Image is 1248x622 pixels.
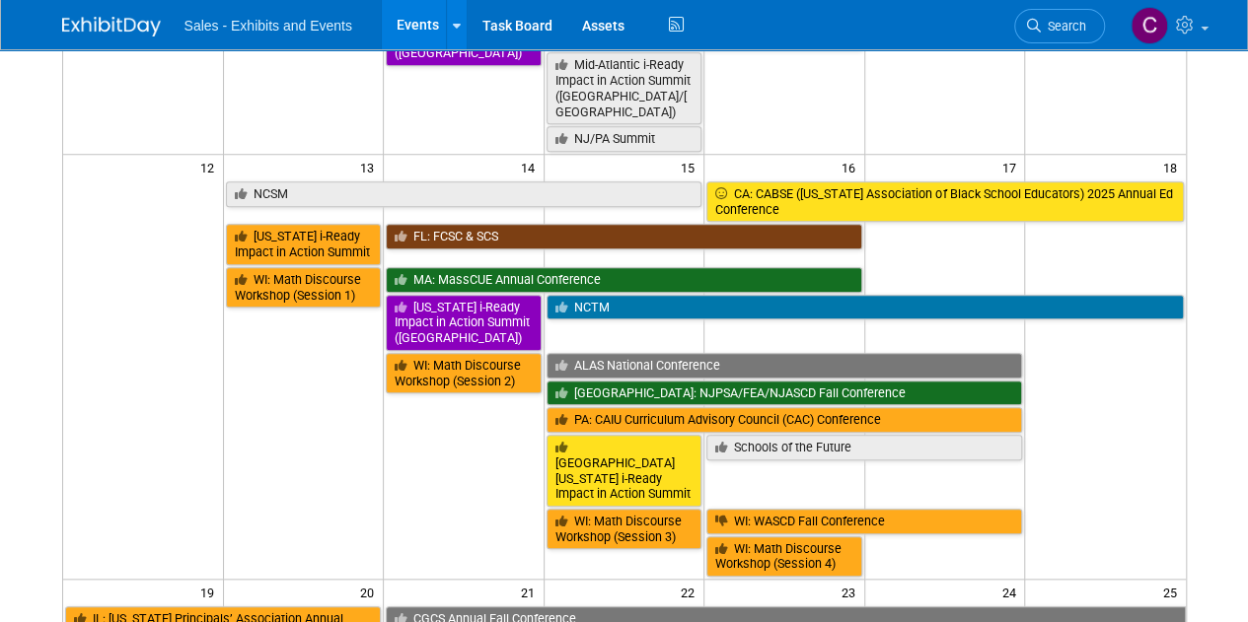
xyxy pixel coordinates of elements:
[386,267,862,293] a: MA: MassCUE Annual Conference
[547,295,1184,320] a: NCTM
[706,435,1022,460] a: Schools of the Future
[358,580,383,604] span: 20
[1161,580,1186,604] span: 25
[547,435,702,507] a: [GEOGRAPHIC_DATA][US_STATE] i-Ready Impact in Action Summit
[706,536,862,577] a: WI: Math Discourse Workshop (Session 4)
[226,224,382,264] a: [US_STATE] i-Ready Impact in Action Summit
[226,181,702,207] a: NCSM
[386,295,542,351] a: [US_STATE] i-Ready Impact in Action Summit ([GEOGRAPHIC_DATA])
[679,155,703,179] span: 15
[386,224,862,249] a: FL: FCSC & SCS
[547,380,1023,406] a: [GEOGRAPHIC_DATA]: NJPSA/FEA/NJASCD Fall Conference
[999,580,1024,604] span: 24
[1131,7,1168,44] img: Christine Lurz
[1014,9,1105,43] a: Search
[519,580,544,604] span: 21
[386,353,542,393] a: WI: Math Discourse Workshop (Session 2)
[519,155,544,179] span: 14
[679,580,703,604] span: 22
[358,155,383,179] span: 13
[840,155,864,179] span: 16
[62,17,161,36] img: ExhibitDay
[198,580,223,604] span: 19
[198,155,223,179] span: 12
[840,580,864,604] span: 23
[547,52,702,124] a: Mid-Atlantic i-Ready Impact in Action Summit ([GEOGRAPHIC_DATA]/[GEOGRAPHIC_DATA])
[226,267,382,308] a: WI: Math Discourse Workshop (Session 1)
[999,155,1024,179] span: 17
[1161,155,1186,179] span: 18
[706,181,1183,222] a: CA: CABSE ([US_STATE] Association of Black School Educators) 2025 Annual Ed Conference
[184,18,352,34] span: Sales - Exhibits and Events
[547,126,702,152] a: NJ/PA Summit
[547,353,1023,379] a: ALAS National Conference
[706,509,1022,534] a: WI: WASCD Fall Conference
[547,407,1023,433] a: PA: CAIU Curriculum Advisory Council (CAC) Conference
[1041,19,1086,34] span: Search
[547,509,702,549] a: WI: Math Discourse Workshop (Session 3)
